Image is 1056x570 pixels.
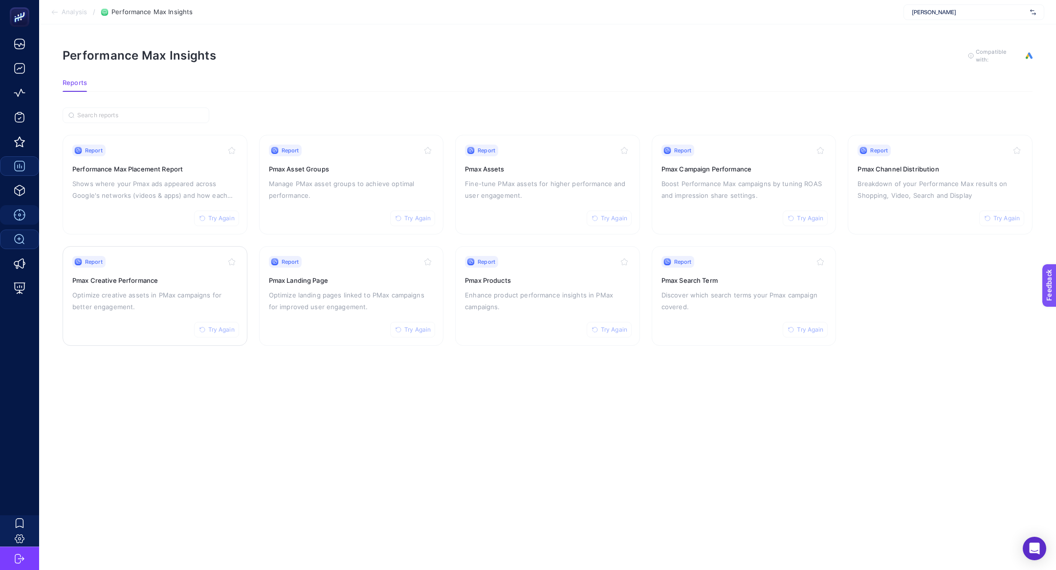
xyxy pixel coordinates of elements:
span: Report [478,258,495,266]
span: Report [85,147,103,154]
p: Optimize landing pages linked to PMax campaigns for improved user engagement. [269,289,434,313]
span: Report [85,258,103,266]
span: Report [870,147,888,154]
h3: Pmax Channel Distribution [858,164,1023,174]
p: Discover which search terms your Pmax campaign covered. [661,289,827,313]
p: Breakdown of your Performance Max results on Shopping, Video, Search and Display [858,178,1023,201]
button: Reports [63,79,87,92]
span: / [93,8,95,16]
a: ReportTry AgainPmax AssetsFine-tune PMax assets for higher performance and user engagement. [455,135,640,234]
span: Try Again [797,214,823,222]
a: ReportTry AgainPmax Channel DistributionBreakdown of your Performance Max results on Shopping, Vi... [848,135,1033,234]
p: Boost Performance Max campaigns by tuning ROAS and impression share settings. [661,178,827,201]
button: Try Again [194,322,239,338]
h3: Pmax Assets [465,164,630,174]
span: Try Again [404,326,431,334]
button: Try Again [390,211,435,226]
p: Fine-tune PMax assets for higher performance and user engagement. [465,178,630,201]
h3: Pmax Campaign Performance [661,164,827,174]
a: ReportTry AgainPmax Campaign PerformanceBoost Performance Max campaigns by tuning ROAS and impres... [652,135,836,234]
span: Try Again [993,214,1020,222]
h3: Pmax Products [465,275,630,285]
button: Try Again [783,211,828,226]
h3: Pmax Search Term [661,275,827,285]
span: Try Again [601,326,627,334]
span: Report [674,147,692,154]
span: Try Again [404,214,431,222]
button: Try Again [587,211,632,226]
button: Try Again [587,322,632,338]
span: Report [282,147,299,154]
p: Manage PMax asset groups to achieve optimal performance. [269,178,434,201]
h3: Pmax Landing Page [269,275,434,285]
p: Enhance product performance insights in PMax campaigns. [465,289,630,313]
a: ReportTry AgainPmax Landing PageOptimize landing pages linked to PMax campaigns for improved user... [259,246,444,346]
h3: Pmax Creative Performance [72,275,238,285]
span: Reports [63,79,87,87]
a: ReportTry AgainPmax Asset GroupsManage PMax asset groups to achieve optimal performance. [259,135,444,234]
a: ReportTry AgainPmax Creative PerformanceOptimize creative assets in PMax campaigns for better eng... [63,246,247,346]
input: Search [77,112,203,119]
button: Try Again [979,211,1024,226]
span: Compatible with: [976,48,1020,63]
img: svg%3e [1030,7,1036,17]
span: Report [674,258,692,266]
button: Try Again [194,211,239,226]
span: Feedback [6,3,37,11]
span: [PERSON_NAME] [912,8,1026,16]
span: Performance Max Insights [111,8,193,16]
p: Optimize creative assets in PMax campaigns for better engagement. [72,289,238,313]
span: Report [478,147,495,154]
span: Try Again [208,326,235,334]
span: Try Again [208,214,235,222]
div: Open Intercom Messenger [1023,537,1046,560]
a: ReportTry AgainPmax Search TermDiscover which search terms your Pmax campaign covered. [652,246,836,346]
span: Report [282,258,299,266]
a: ReportTry AgainPmax ProductsEnhance product performance insights in PMax campaigns. [455,246,640,346]
button: Try Again [390,322,435,338]
h1: Performance Max Insights [63,48,216,63]
span: Try Again [797,326,823,334]
a: ReportTry AgainPerformance Max Placement ReportShows where your Pmax ads appeared across Google's... [63,135,247,234]
button: Try Again [783,322,828,338]
p: Shows where your Pmax ads appeared across Google's networks (videos & apps) and how each placemen... [72,178,238,201]
span: Analysis [62,8,87,16]
span: Try Again [601,214,627,222]
h3: Pmax Asset Groups [269,164,434,174]
h3: Performance Max Placement Report [72,164,238,174]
